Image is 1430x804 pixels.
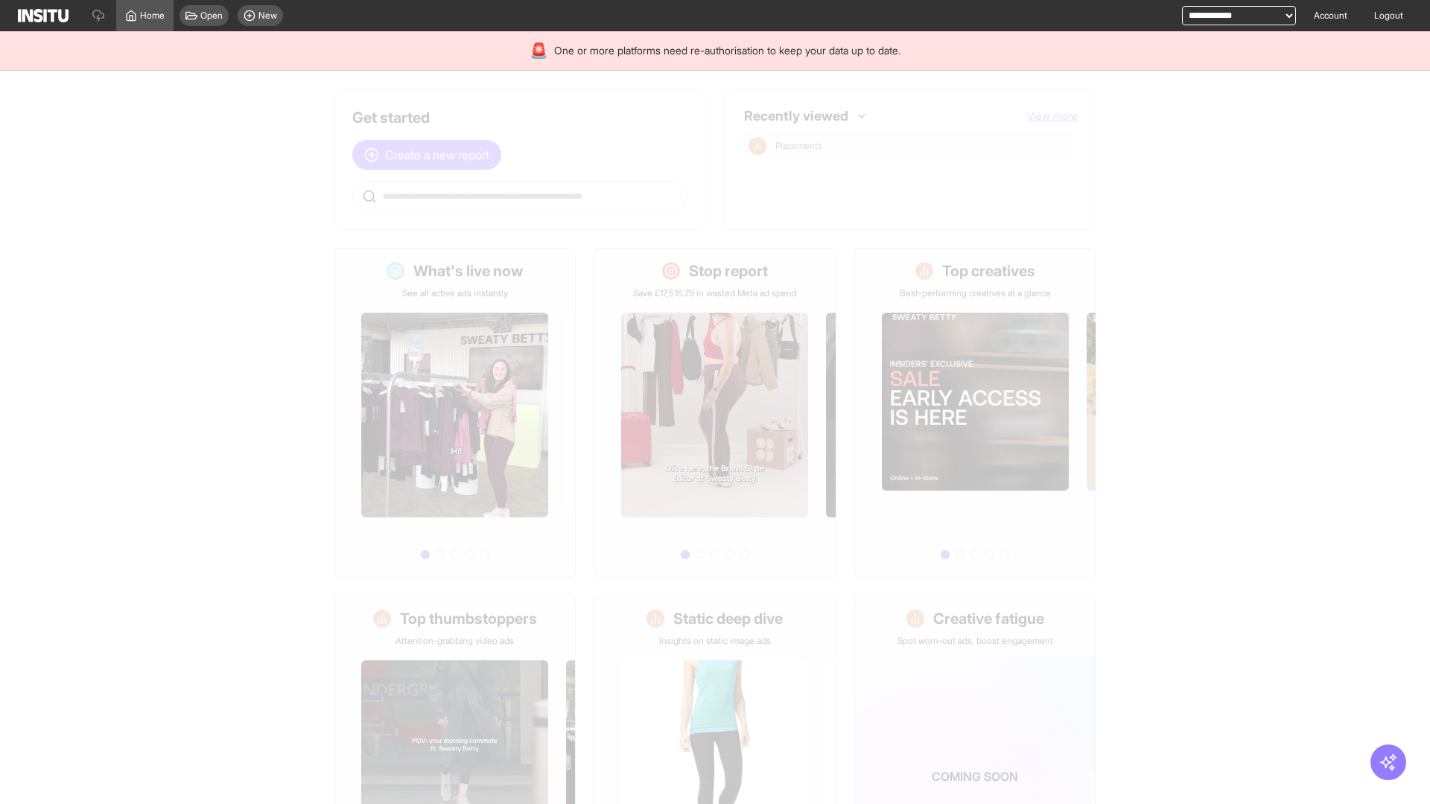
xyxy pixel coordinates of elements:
span: One or more platforms need re-authorisation to keep your data up to date. [554,43,900,58]
img: Logo [18,9,69,22]
span: Home [140,10,165,22]
span: New [258,10,277,22]
div: 🚨 [530,40,548,61]
span: Open [200,10,223,22]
